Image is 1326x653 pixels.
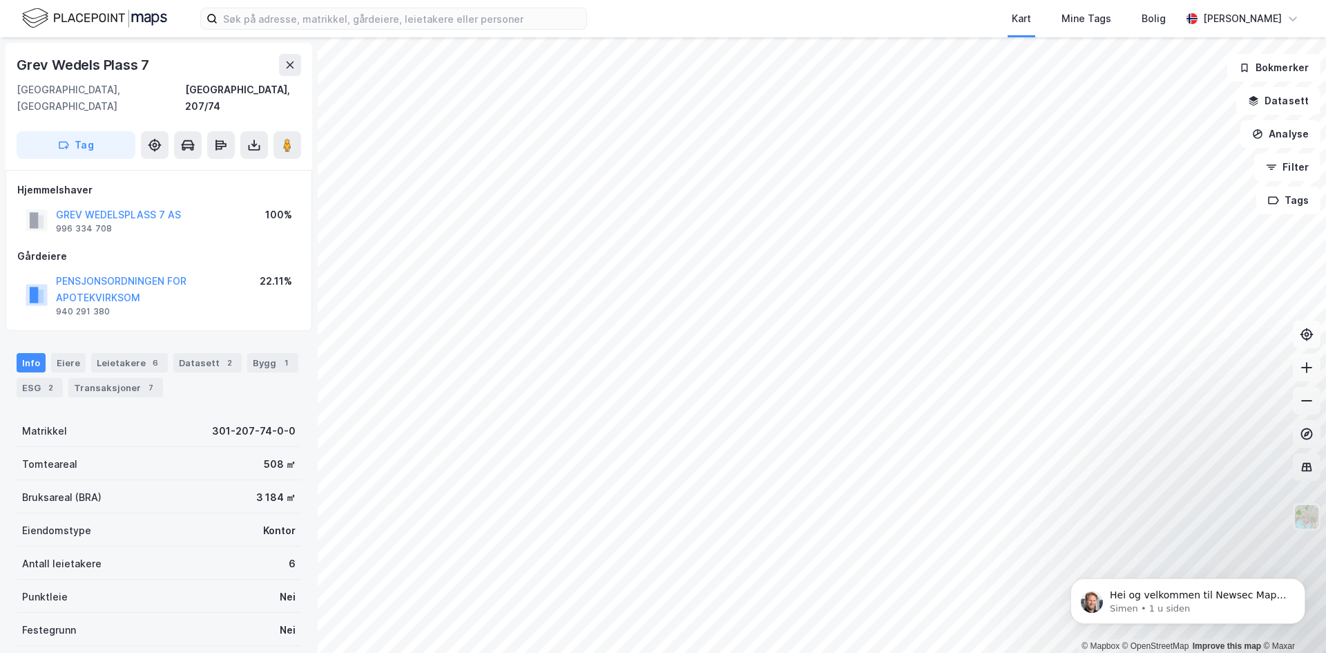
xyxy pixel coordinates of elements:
[185,82,301,115] div: [GEOGRAPHIC_DATA], 207/74
[1240,120,1320,148] button: Analyse
[56,223,112,234] div: 996 334 708
[1236,87,1320,115] button: Datasett
[1050,549,1326,646] iframe: Intercom notifications melding
[1203,10,1282,27] div: [PERSON_NAME]
[289,556,296,572] div: 6
[1142,10,1166,27] div: Bolig
[17,182,300,198] div: Hjemmelshaver
[91,353,168,372] div: Leietakere
[1227,54,1320,82] button: Bokmerker
[1254,153,1320,181] button: Filter
[144,381,157,395] div: 7
[1082,641,1120,651] a: Mapbox
[279,356,293,370] div: 1
[22,522,91,539] div: Eiendomstype
[1122,641,1189,651] a: OpenStreetMap
[1012,10,1031,27] div: Kart
[51,353,86,372] div: Eiere
[22,423,67,439] div: Matrikkel
[247,353,298,372] div: Bygg
[1256,187,1320,214] button: Tags
[56,306,110,317] div: 940 291 380
[264,456,296,473] div: 508 ㎡
[218,8,586,29] input: Søk på adresse, matrikkel, gårdeiere, leietakere eller personer
[17,248,300,265] div: Gårdeiere
[17,54,152,76] div: Grev Wedels Plass 7
[68,378,163,397] div: Transaksjoner
[22,6,167,30] img: logo.f888ab2527a4732fd821a326f86c7f29.svg
[173,353,242,372] div: Datasett
[44,381,57,395] div: 2
[263,522,296,539] div: Kontor
[17,353,46,372] div: Info
[256,489,296,506] div: 3 184 ㎡
[1193,641,1261,651] a: Improve this map
[260,273,292,290] div: 22.11%
[17,82,185,115] div: [GEOGRAPHIC_DATA], [GEOGRAPHIC_DATA]
[1061,10,1111,27] div: Mine Tags
[1294,504,1320,530] img: Z
[265,207,292,223] div: 100%
[22,456,77,473] div: Tomteareal
[22,589,68,605] div: Punktleie
[17,378,63,397] div: ESG
[148,356,162,370] div: 6
[22,622,76,638] div: Festegrunn
[22,556,102,572] div: Antall leietakere
[222,356,236,370] div: 2
[17,131,135,159] button: Tag
[212,423,296,439] div: 301-207-74-0-0
[22,489,102,506] div: Bruksareal (BRA)
[280,589,296,605] div: Nei
[280,622,296,638] div: Nei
